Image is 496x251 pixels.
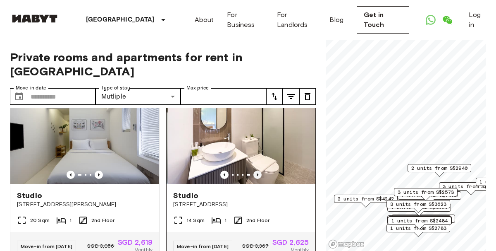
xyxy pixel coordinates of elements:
[277,10,316,30] a: For Landlords
[95,171,103,179] button: Previous image
[387,215,451,228] div: Map marker
[390,200,446,208] span: 3 units from S$3623
[395,215,451,222] span: 3 units from S$2520
[242,242,269,250] span: SGD 3,367
[95,88,181,105] div: Mutliple
[334,195,398,208] div: Map marker
[21,243,72,249] span: Move-in from [DATE]
[387,203,451,216] div: Map marker
[398,188,454,196] span: 3 units from S$2573
[10,50,316,78] span: Private rooms and apartments for rent in [GEOGRAPHIC_DATA]
[87,242,114,250] span: SGD 3,056
[357,6,409,34] a: Get in Touch
[328,239,365,249] a: Mapbox logo
[16,84,46,92] label: Move-in date
[173,200,309,209] span: [STREET_ADDRESS]
[101,84,130,92] label: Type of stay
[439,12,455,28] a: Open WeChat
[246,217,269,224] span: 2nd Floor
[224,217,227,224] span: 1
[388,217,451,229] div: Map marker
[408,164,471,177] div: Map marker
[10,84,159,184] img: Marketing picture of unit SG-01-058-001-01
[329,15,343,25] a: Blog
[10,14,60,23] img: Habyt
[411,164,467,172] span: 2 units from S$2940
[338,195,394,203] span: 2 units from S$4242
[283,88,299,105] button: tune
[398,191,461,204] div: Map marker
[17,200,153,209] span: [STREET_ADDRESS][PERSON_NAME]
[11,88,27,105] button: Choose date
[272,239,309,246] span: SGD 2,625
[168,84,317,184] img: Marketing picture of unit SG-01-111-002-001
[422,12,439,28] a: Open WhatsApp
[118,239,153,246] span: SGD 2,619
[469,10,486,30] a: Log in
[394,188,458,201] div: Map marker
[67,171,75,179] button: Previous image
[69,217,72,224] span: 1
[17,191,42,200] span: Studio
[391,217,448,224] span: 1 units from S$2484
[195,15,214,25] a: About
[391,215,455,227] div: Map marker
[86,15,155,25] p: [GEOGRAPHIC_DATA]
[177,243,229,249] span: Move-in from [DATE]
[91,217,114,224] span: 2nd Floor
[386,224,450,237] div: Map marker
[266,88,283,105] button: tune
[253,171,262,179] button: Previous image
[173,191,198,200] span: Studio
[186,217,205,224] span: 14 Sqm
[30,217,50,224] span: 20 Sqm
[220,171,229,179] button: Previous image
[299,88,316,105] button: tune
[386,200,450,213] div: Map marker
[227,10,264,30] a: For Business
[186,84,209,92] label: Max price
